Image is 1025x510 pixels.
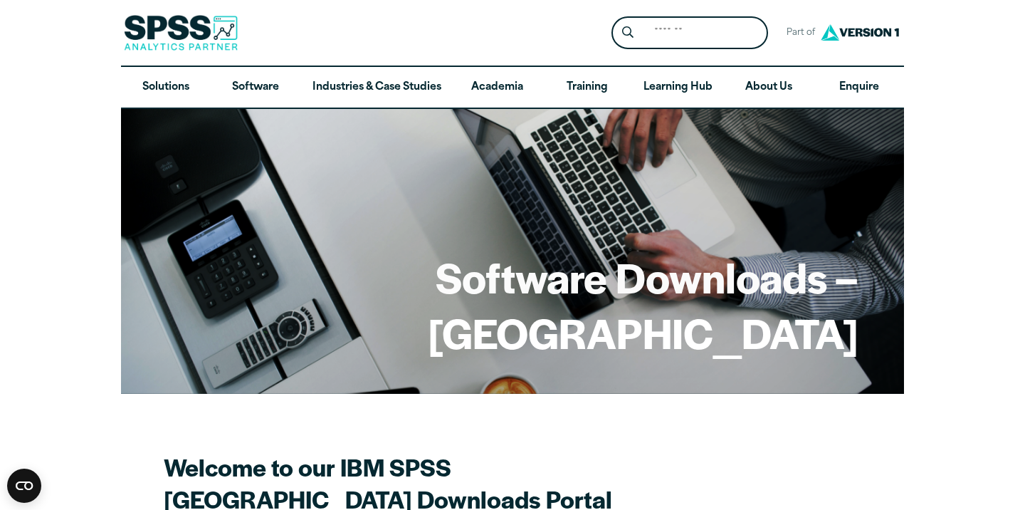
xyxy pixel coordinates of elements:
[632,67,724,108] a: Learning Hub
[121,67,904,108] nav: Desktop version of site main menu
[301,67,453,108] a: Industries & Case Studies
[542,67,632,108] a: Training
[611,16,768,50] form: Site Header Search Form
[453,67,542,108] a: Academia
[615,20,641,46] button: Search magnifying glass icon
[121,67,211,108] a: Solutions
[779,23,817,43] span: Part of
[167,249,858,360] h1: Software Downloads – [GEOGRAPHIC_DATA]
[817,19,903,46] img: Version1 Logo
[814,67,904,108] a: Enquire
[724,67,814,108] a: About Us
[211,67,300,108] a: Software
[622,26,634,38] svg: Search magnifying glass icon
[7,469,41,503] button: Open CMP widget
[124,15,238,51] img: SPSS Analytics Partner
